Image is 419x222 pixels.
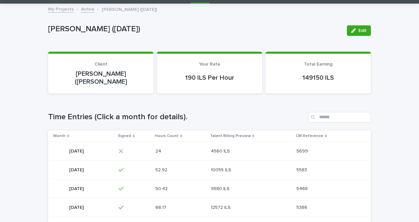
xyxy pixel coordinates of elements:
[48,198,371,217] tr: [DATE][DATE] 66.1766.17 12572 ILS12572 ILS 53865386
[358,28,367,33] span: Edit
[304,62,332,67] span: Total Earning
[155,147,162,154] p: 24
[155,166,169,173] p: 52.92
[211,204,232,210] p: 12572 ILS
[211,166,233,173] p: 10055 ILS
[118,132,131,140] p: Signed
[69,185,85,192] p: [DATE]
[69,204,85,210] p: [DATE]
[95,62,107,67] span: Client
[211,185,231,192] p: 9580 ILS
[308,112,371,123] input: Search
[296,132,323,140] p: CM Reference
[155,132,179,140] p: Hours Count
[102,5,157,13] p: [PERSON_NAME] ([DATE])
[81,5,95,13] a: Active
[48,179,371,198] tr: [DATE][DATE] 50.4250.42 9580 ILS9580 ILS 54685468
[210,132,251,140] p: Talent Billing Preview
[48,112,306,122] h1: Time Entries (Click a month for details).
[48,142,371,160] tr: [DATE][DATE] 2424 4560 ILS4560 ILS 56995699
[347,25,371,36] button: Edit
[48,160,371,179] tr: [DATE][DATE] 52.9252.92 10055 ILS10055 ILS 55835583
[48,5,74,13] a: My Projects
[155,204,168,210] p: 66.17
[155,185,169,192] p: 50.42
[211,147,231,154] p: 4560 ILS
[199,62,220,67] span: Your Rate
[296,147,309,154] p: 5699
[48,24,342,34] p: [PERSON_NAME] ([DATE])
[296,166,308,173] p: 5583
[273,74,363,82] p: 149150 ILS
[53,132,66,140] p: Month
[165,74,254,82] p: 190 ILS Per Hour
[56,70,146,86] p: [PERSON_NAME] ([PERSON_NAME]
[69,166,85,173] p: [DATE]
[296,204,309,210] p: 5386
[296,185,309,192] p: 5468
[69,147,85,154] p: [DATE]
